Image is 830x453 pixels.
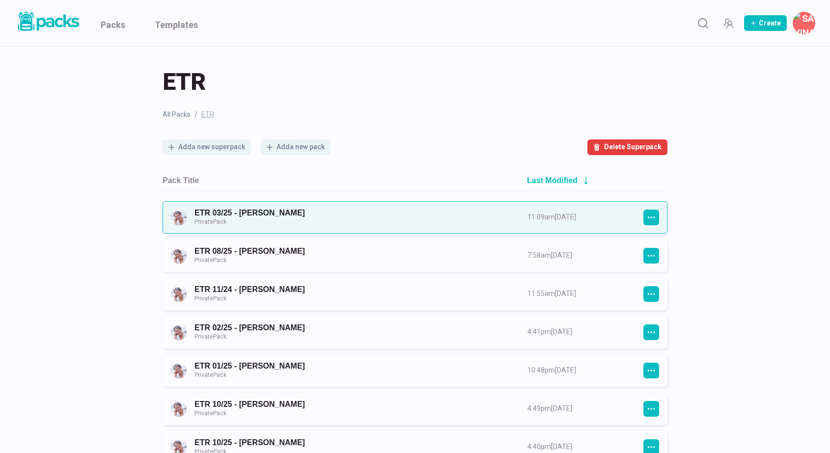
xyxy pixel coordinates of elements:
[587,139,667,155] button: Delete Superpack
[163,109,667,120] nav: breadcrumb
[693,13,713,33] button: Search
[719,13,738,33] button: Manage Team Invites
[163,176,199,185] h2: Pack Title
[194,109,197,120] span: /
[201,109,214,120] span: ETR
[163,109,191,120] a: All Packs
[15,10,81,33] img: Packs logo
[793,12,815,34] button: Savina Tilmann
[163,139,251,155] button: Adda new superpack
[744,15,787,31] button: Create Pack
[15,10,81,36] a: Packs logo
[527,176,578,185] h2: Last Modified
[261,139,331,155] button: Adda new pack
[163,66,206,98] span: ETR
